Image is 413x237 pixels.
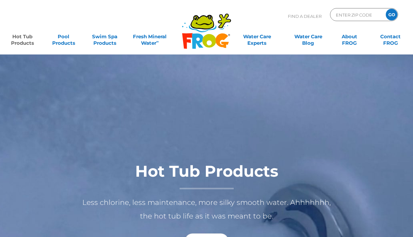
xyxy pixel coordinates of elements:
[374,30,407,43] a: ContactFROG
[335,10,379,19] input: Zip Code Form
[48,30,80,43] a: PoolProducts
[288,8,322,24] p: Find A Dealer
[77,196,336,223] p: Less chlorine, less maintenance, more silky smooth water. Ahhhhhhh, the hot tub life as it was me...
[89,30,121,43] a: Swim SpaProducts
[231,30,283,43] a: Water CareExperts
[292,30,324,43] a: Water CareBlog
[386,9,397,20] input: GO
[156,39,159,44] sup: ∞
[333,30,365,43] a: AboutFROG
[130,30,170,43] a: Fresh MineralWater∞
[77,163,336,189] h1: Hot Tub Products
[6,30,39,43] a: Hot TubProducts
